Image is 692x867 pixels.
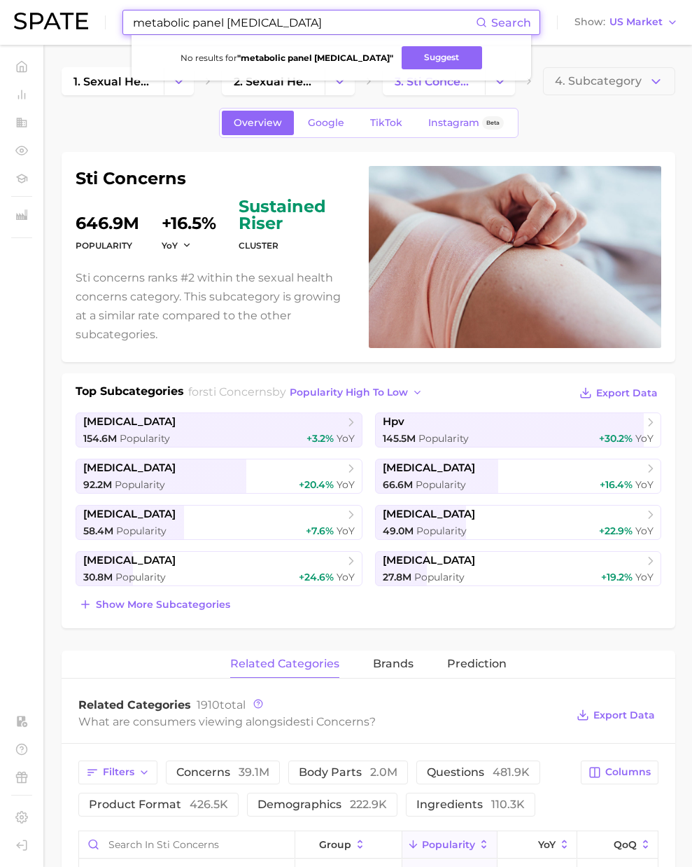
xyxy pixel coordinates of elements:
[83,478,112,491] span: 92.2m
[120,432,170,445] span: Popularity
[257,799,387,810] span: demographics
[375,412,662,448] a: hpv145.5m Popularity+30.2% YoY
[402,831,497,859] button: Popularity
[11,835,32,856] a: Log out. Currently logged in with e-mail yumi.toki@spate.nyc.
[485,67,515,95] button: Change Category
[383,432,416,445] span: 145.5m
[14,13,88,29] img: SPATE
[299,571,334,583] span: +24.6%
[635,478,654,491] span: YoY
[543,67,675,95] button: 4. Subcategory
[416,111,516,135] a: InstagramBeta
[337,525,355,537] span: YoY
[290,387,408,398] span: popularity high to low
[614,839,637,850] span: QoQ
[383,571,411,583] span: 27.8m
[571,13,682,32] button: ShowUS Market
[230,658,339,670] span: related categories
[375,459,662,494] a: [MEDICAL_DATA]66.6m Popularity+16.4% YoY
[416,478,466,491] span: Popularity
[573,705,658,725] button: Export Data
[76,170,352,187] h1: sti concerns
[416,525,467,537] span: Popularity
[600,478,633,491] span: +16.4%
[197,698,220,712] span: 1910
[337,478,355,491] span: YoY
[89,799,228,810] span: product format
[239,198,352,232] span: sustained riser
[76,268,352,345] p: Sti concerns ranks #2 within the sexual health concerns category. This subcategory is growing at ...
[491,798,525,811] span: 110.3k
[181,53,393,63] span: No results for
[78,712,566,731] div: What are consumers viewing alongside ?
[76,595,234,614] button: Show more subcategories
[337,432,355,445] span: YoY
[383,525,414,537] span: 49.0m
[83,508,176,521] span: [MEDICAL_DATA]
[605,766,651,778] span: Columns
[325,67,355,95] button: Change Category
[375,551,662,586] a: [MEDICAL_DATA]27.8m Popularity+19.2% YoY
[299,478,334,491] span: +20.4%
[237,53,393,63] strong: " metabolic panel [MEDICAL_DATA] "
[76,505,362,540] a: [MEDICAL_DATA]58.4m Popularity+7.6% YoY
[414,571,465,583] span: Popularity
[76,198,139,232] dd: 646.9m
[83,432,117,445] span: 154.6m
[538,839,556,850] span: YoY
[447,658,507,670] span: Prediction
[599,432,633,445] span: +30.2%
[609,18,663,26] span: US Market
[164,67,194,95] button: Change Category
[596,387,658,399] span: Export Data
[422,839,475,850] span: Popularity
[306,525,334,537] span: +7.6%
[79,831,295,858] input: Search in sti concerns
[239,237,352,254] dt: cluster
[383,554,475,567] span: [MEDICAL_DATA]
[162,198,216,232] dd: +16.5%
[428,117,479,129] span: Instagram
[76,551,362,586] a: [MEDICAL_DATA]30.8m Popularity+24.6% YoY
[73,75,152,88] span: 1. sexual health
[635,432,654,445] span: YoY
[162,240,192,251] button: YoY
[375,505,662,540] a: [MEDICAL_DATA]49.0m Popularity+22.9% YoY
[83,462,176,475] span: [MEDICAL_DATA]
[497,831,578,859] button: YoY
[574,18,605,26] span: Show
[306,432,334,445] span: +3.2%
[116,525,167,537] span: Popularity
[76,237,139,254] dt: Popularity
[418,432,469,445] span: Popularity
[358,111,414,135] a: TikTok
[103,766,134,778] span: Filters
[599,525,633,537] span: +22.9%
[383,462,475,475] span: [MEDICAL_DATA]
[295,831,402,859] button: group
[350,798,387,811] span: 222.9k
[493,765,530,779] span: 481.9k
[190,798,228,811] span: 426.5k
[222,111,294,135] a: Overview
[62,67,164,95] a: 1. sexual health
[197,698,246,712] span: total
[319,839,351,850] span: group
[383,478,413,491] span: 66.6m
[76,459,362,494] a: [MEDICAL_DATA]92.2m Popularity+20.4% YoY
[308,117,344,129] span: Google
[83,571,113,583] span: 30.8m
[234,117,282,129] span: Overview
[296,111,356,135] a: Google
[239,765,269,779] span: 39.1m
[601,571,633,583] span: +19.2%
[83,415,176,429] span: [MEDICAL_DATA]
[203,385,272,398] span: sti concerns
[427,767,530,778] span: questions
[370,117,402,129] span: TikTok
[176,767,269,778] span: concerns
[78,698,191,712] span: Related Categories
[188,385,427,398] span: for by
[383,508,475,521] span: [MEDICAL_DATA]
[115,571,166,583] span: Popularity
